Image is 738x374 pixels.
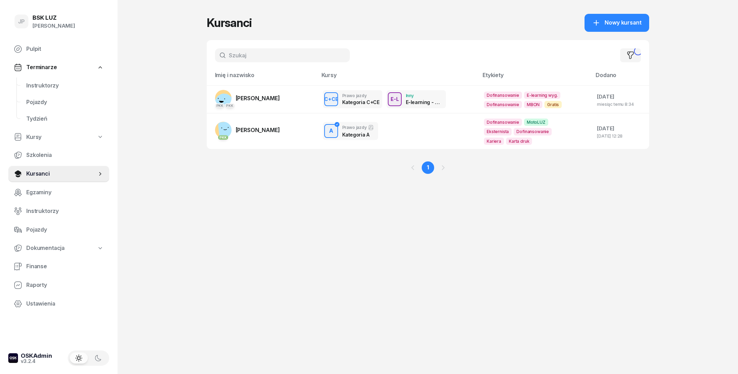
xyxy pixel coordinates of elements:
[8,296,109,312] a: Ustawienia
[388,92,402,106] button: E-L
[484,101,522,108] span: Dofinansowanie
[524,119,548,126] span: MotoLUZ
[21,353,52,359] div: OSKAdmin
[215,122,280,138] a: PKK[PERSON_NAME]
[215,103,225,108] div: PKK
[26,225,104,234] span: Pojazdy
[544,101,562,108] span: Gratis
[324,92,338,106] button: C+CE
[597,102,643,106] div: miesiąc temu 8:34
[514,128,552,135] span: Dofinansowanie
[388,95,402,104] div: E-L
[236,127,280,133] span: [PERSON_NAME]
[215,90,280,106] a: PKKPKK[PERSON_NAME]
[597,92,643,101] div: [DATE]
[8,166,109,182] a: Kursanci
[8,129,109,145] a: Kursy
[26,281,104,290] span: Raporty
[26,114,104,123] span: Tydzień
[236,95,280,102] span: [PERSON_NAME]
[484,92,522,99] span: Dofinansowanie
[21,111,109,127] a: Tydzień
[26,207,104,216] span: Instruktorzy
[317,71,479,85] th: Kursy
[342,93,378,98] div: Prawo jazdy
[478,71,591,85] th: Etykiety
[207,17,252,29] h1: Kursanci
[324,124,338,138] button: A
[8,184,109,201] a: Egzaminy
[32,15,75,21] div: BSK LUZ
[605,18,641,27] span: Nowy kursant
[26,133,41,142] span: Kursy
[8,222,109,238] a: Pojazdy
[524,101,542,108] span: MBON
[26,188,104,197] span: Egzaminy
[484,119,522,126] span: Dofinansowanie
[225,103,235,108] div: PKK
[506,138,532,145] span: Karta druk
[484,138,504,145] span: Kariera
[26,45,104,54] span: Pulpit
[597,124,643,133] div: [DATE]
[326,125,336,137] div: A
[8,353,18,363] img: logo-xs-dark@2x.png
[342,99,378,105] div: Kategoria C+CE
[26,81,104,90] span: Instruktorzy
[422,161,434,174] a: 1
[26,63,57,72] span: Terminarze
[26,169,97,178] span: Kursanci
[32,21,75,30] div: [PERSON_NAME]
[18,19,25,25] span: JP
[321,95,341,104] div: C+CE
[342,132,374,138] div: Kategoria A
[342,125,374,130] div: Prawo jazdy
[218,135,228,140] div: PKK
[26,98,104,107] span: Pojazdy
[26,244,65,253] span: Dokumentacja
[26,299,104,308] span: Ustawienia
[8,258,109,275] a: Finanse
[21,359,52,364] div: v3.2.4
[8,277,109,293] a: Raporty
[406,99,442,105] div: E-learning - 90 dni
[591,71,649,85] th: Dodano
[406,93,442,98] div: Inny
[21,94,109,111] a: Pojazdy
[484,128,512,135] span: Eksternista
[21,77,109,94] a: Instruktorzy
[26,262,104,271] span: Finanse
[215,48,350,62] input: Szukaj
[8,203,109,219] a: Instruktorzy
[597,134,643,138] div: [DATE] 12:28
[8,240,109,256] a: Dokumentacja
[8,147,109,163] a: Szkolenia
[524,92,561,99] span: E-learning wyg.
[207,71,317,85] th: Imię i nazwisko
[8,41,109,57] a: Pulpit
[26,151,104,160] span: Szkolenia
[8,59,109,75] a: Terminarze
[585,14,649,32] a: Nowy kursant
